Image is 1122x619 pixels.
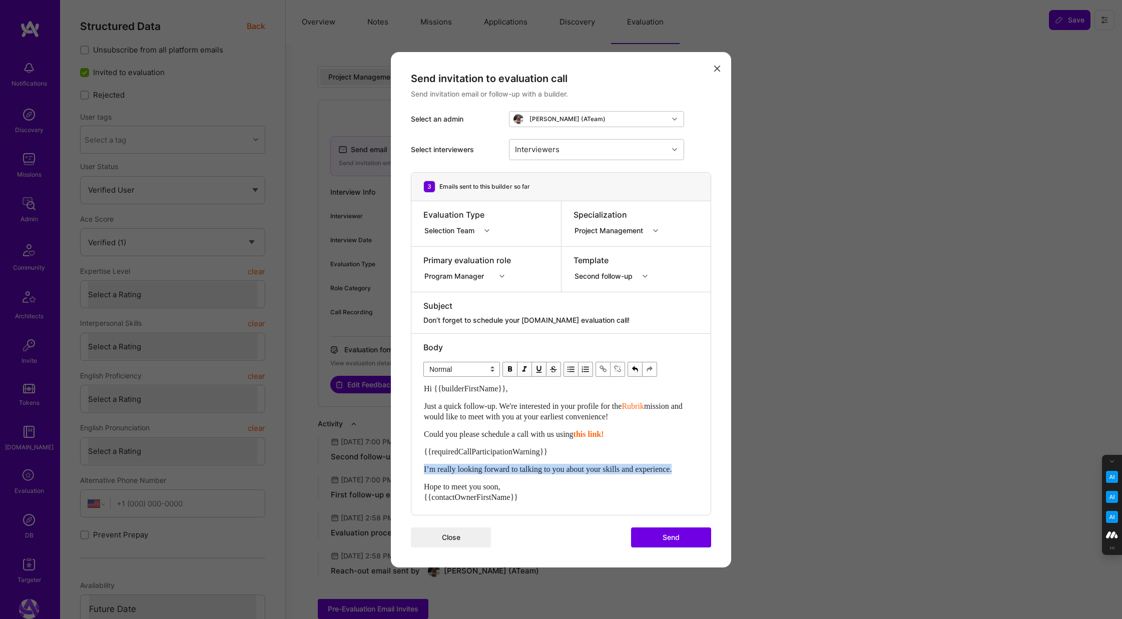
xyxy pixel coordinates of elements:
[628,362,643,377] button: Undo
[411,89,711,99] div: Send invitation email or follow-up with a builder.
[424,271,488,281] div: Program Manager
[411,527,491,547] button: Close
[631,527,711,547] button: Send
[546,362,561,377] button: Strikethrough
[574,430,604,438] a: this link!
[1106,491,1118,503] img: Email Tone Analyzer icon
[532,362,546,377] button: Underline
[622,402,644,410] a: Rubrik
[423,362,500,377] select: Block type
[423,255,511,266] div: Primary evaluation role
[424,383,698,502] div: Enter email text
[517,362,532,377] button: Italic
[714,66,720,72] i: icon Close
[423,362,500,377] span: Normal
[512,142,562,157] div: Interviewers
[423,181,435,193] div: 3
[564,362,579,377] button: UL
[424,482,518,501] span: Hope to meet you soon, {{contactOwnerFirstName}}
[1106,471,1118,483] img: Key Point Extractor icon
[424,430,574,438] span: Could you please schedule a call with us using
[439,182,530,191] div: Emails sent to this builder so far
[424,465,672,473] span: I’m really looking forward to talking to you about your skills and experience.
[611,362,625,377] button: Remove Link
[424,402,622,410] span: Just a quick follow-up. We're interested in your profile for the
[423,209,496,220] div: Evaluation Type
[411,72,711,85] div: Send invitation to evaluation call
[391,52,731,567] div: modal
[424,225,478,236] div: Selection Team
[574,255,654,266] div: Template
[643,274,648,279] i: icon Chevron
[672,117,677,122] i: icon Chevron
[529,115,606,123] div: [PERSON_NAME] (ATeam)
[575,225,647,236] div: Project Management
[423,342,699,353] div: Body
[579,362,593,377] button: OL
[643,362,657,377] button: Redo
[411,114,501,124] div: Select an admin
[411,145,501,155] div: Select interviewers
[1106,511,1118,523] img: Jargon Buster icon
[672,147,677,152] i: icon Chevron
[424,447,547,456] span: {{requiredCallParticipationWarning}}
[484,228,489,233] i: icon Chevron
[653,228,658,233] i: icon Chevron
[424,384,508,393] span: Hi {{builderFirstName}},
[513,114,523,124] img: User Avatar
[596,362,611,377] button: Link
[499,274,504,279] i: icon Chevron
[574,209,665,220] div: Specialization
[575,271,637,281] div: Second follow-up
[423,300,699,311] div: Subject
[423,315,699,325] textarea: Don’t forget to schedule your [DOMAIN_NAME] evaluation call!
[502,362,517,377] button: Bold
